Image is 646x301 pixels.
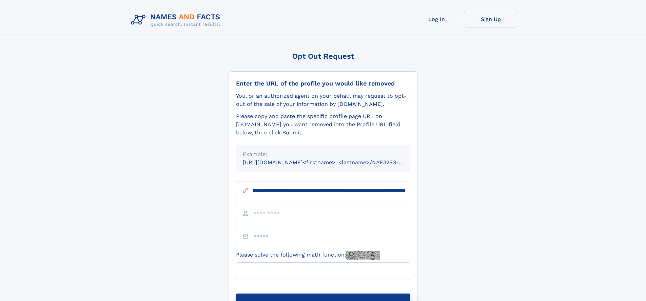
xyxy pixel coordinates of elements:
[128,11,226,29] img: Logo Names and Facts
[236,251,380,260] label: Please solve the following math function:
[229,52,417,60] div: Opt Out Request
[236,80,410,87] div: Enter the URL of the profile you would like removed
[243,159,423,166] small: [URL][DOMAIN_NAME]<firstname>_<lastname>/NAF325G-xxxxxxxx
[236,92,410,108] div: You, or an authorized agent on your behalf, may request to opt-out of the sale of your informatio...
[464,11,518,27] a: Sign Up
[410,11,464,27] a: Log In
[236,112,410,137] div: Please copy and paste the specific profile page URL on [DOMAIN_NAME] you want removed into the Pr...
[243,150,404,158] div: Example:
